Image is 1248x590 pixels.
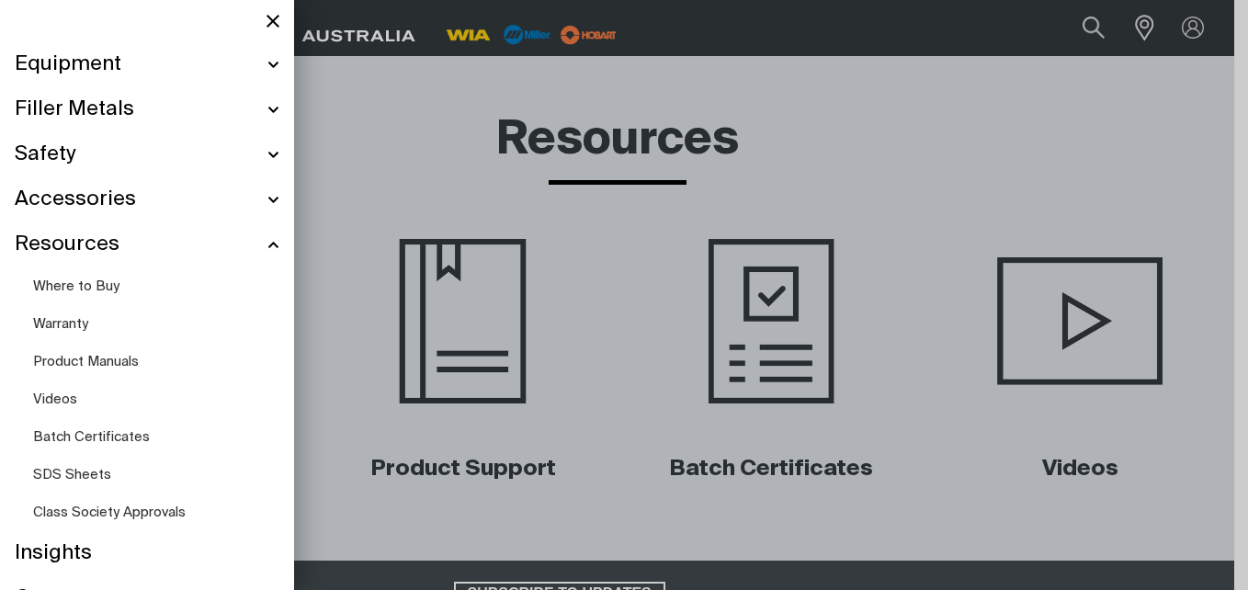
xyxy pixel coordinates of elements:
span: Safety [15,142,75,168]
span: SDS Sheets [33,468,111,482]
ul: Resources Submenu [15,267,279,531]
span: Where to Buy [33,279,119,293]
a: Warranty [33,305,279,343]
a: Resources [15,222,279,267]
span: Resources [15,232,119,258]
a: Product Manuals [33,343,279,380]
a: Filler Metals [15,87,279,132]
a: Insights [15,531,279,576]
a: Class Society Approvals [33,494,279,531]
a: SDS Sheets [33,456,279,494]
span: Equipment [15,51,121,78]
a: Equipment [15,42,279,87]
a: Batch Certificates [33,418,279,456]
a: Accessories [15,177,279,222]
a: Where to Buy [33,267,279,305]
a: Safety [15,132,279,177]
span: Filler Metals [15,96,134,123]
span: Batch Certificates [33,430,150,444]
span: Warranty [33,317,88,331]
a: Videos [33,380,279,418]
span: Videos [33,392,77,406]
span: Insights [15,540,92,567]
span: Product Manuals [33,355,139,369]
span: Accessories [15,187,136,213]
span: Class Society Approvals [33,505,186,519]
